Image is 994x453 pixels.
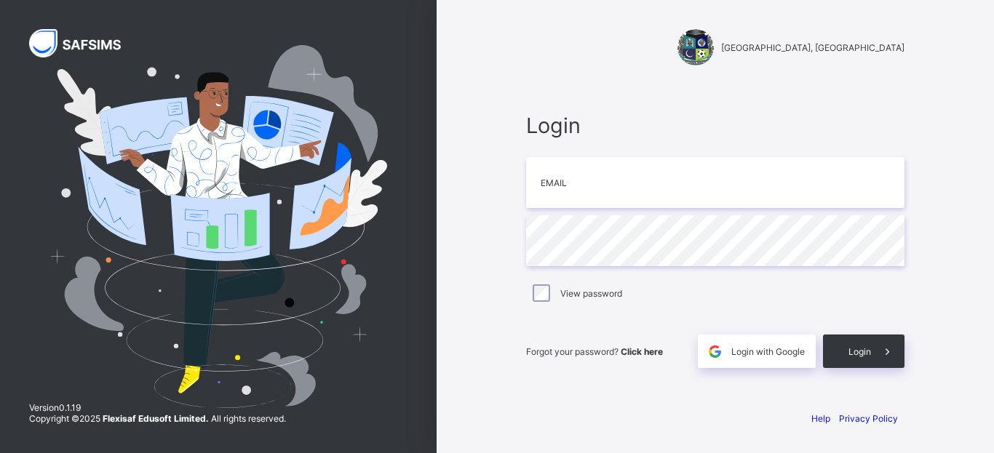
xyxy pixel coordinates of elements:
[839,413,898,424] a: Privacy Policy
[103,413,209,424] strong: Flexisaf Edusoft Limited.
[526,113,904,138] span: Login
[29,29,138,57] img: SAFSIMS Logo
[29,402,286,413] span: Version 0.1.19
[29,413,286,424] span: Copyright © 2025 All rights reserved.
[848,346,871,357] span: Login
[49,45,386,407] img: Hero Image
[526,346,663,357] span: Forgot your password?
[560,288,622,299] label: View password
[707,343,723,360] img: google.396cfc9801f0270233282035f929180a.svg
[621,346,663,357] a: Click here
[811,413,830,424] a: Help
[721,42,904,53] span: [GEOGRAPHIC_DATA], [GEOGRAPHIC_DATA]
[731,346,805,357] span: Login with Google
